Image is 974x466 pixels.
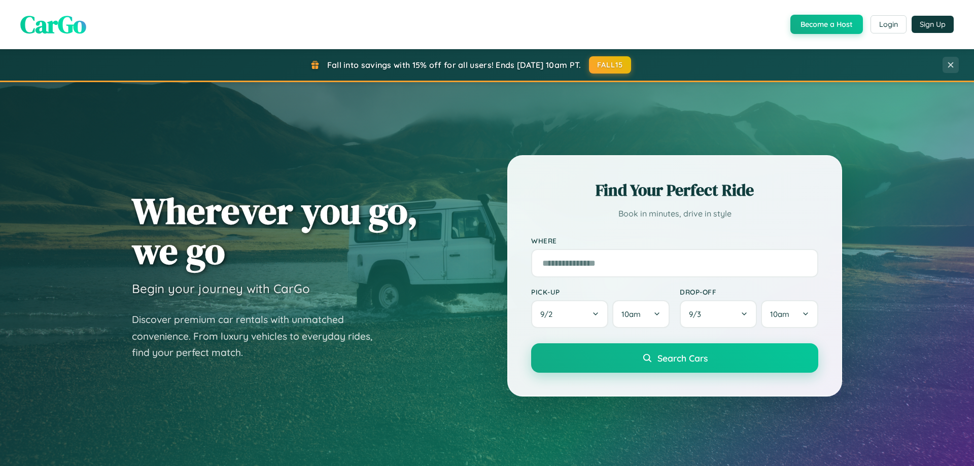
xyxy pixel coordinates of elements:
[589,56,632,74] button: FALL15
[770,309,789,319] span: 10am
[531,300,608,328] button: 9/2
[761,300,818,328] button: 10am
[20,8,86,41] span: CarGo
[680,300,757,328] button: 9/3
[689,309,706,319] span: 9 / 3
[531,236,818,245] label: Where
[621,309,641,319] span: 10am
[540,309,558,319] span: 9 / 2
[912,16,954,33] button: Sign Up
[790,15,863,34] button: Become a Host
[680,288,818,296] label: Drop-off
[657,352,708,364] span: Search Cars
[531,343,818,373] button: Search Cars
[132,311,386,361] p: Discover premium car rentals with unmatched convenience. From luxury vehicles to everyday rides, ...
[132,191,418,271] h1: Wherever you go, we go
[612,300,670,328] button: 10am
[871,15,907,33] button: Login
[531,206,818,221] p: Book in minutes, drive in style
[531,179,818,201] h2: Find Your Perfect Ride
[327,60,581,70] span: Fall into savings with 15% off for all users! Ends [DATE] 10am PT.
[531,288,670,296] label: Pick-up
[132,281,310,296] h3: Begin your journey with CarGo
